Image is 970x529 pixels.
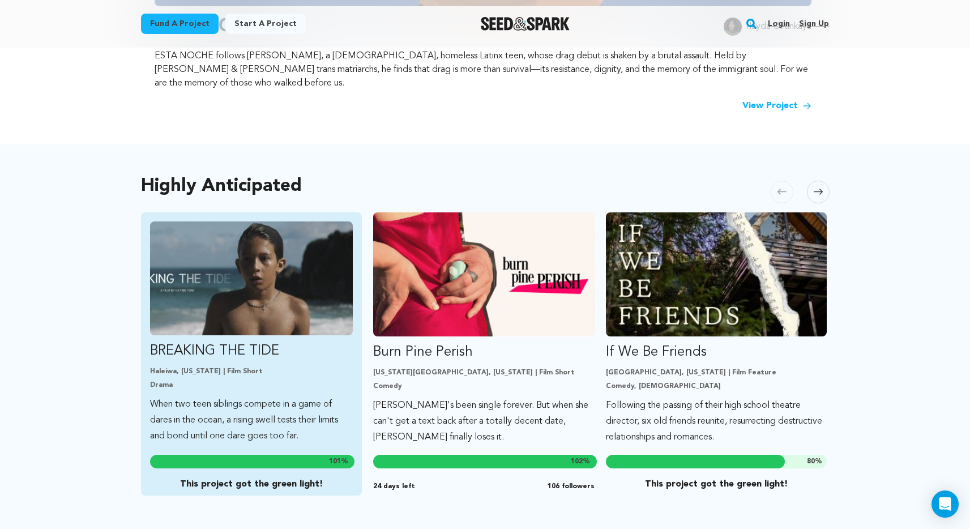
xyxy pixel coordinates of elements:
[807,457,822,466] span: %
[373,382,595,391] p: Comedy
[150,381,353,390] p: Drama
[155,49,811,90] p: ESTA NOCHE follows [PERSON_NAME], a [DEMOGRAPHIC_DATA], homeless Latinx teen, whose drag debut is...
[931,490,959,518] div: Open Intercom Messenger
[373,398,595,445] p: [PERSON_NAME]'s been single forever. But when she can't get a text back after a totally decent da...
[329,457,348,466] span: %
[150,396,353,444] p: When two teen siblings compete in a game of dares in the ocean, a rising swell tests their limits...
[742,99,811,113] a: View Project
[606,398,827,445] p: Following the passing of their high school theatre director, six old friends reunite, resurrectin...
[329,458,341,465] span: 101
[481,17,570,31] a: Seed&Spark Homepage
[141,14,219,34] a: Fund a project
[225,14,306,34] a: Start a project
[373,368,595,377] p: [US_STATE][GEOGRAPHIC_DATA], [US_STATE] | Film Short
[606,477,827,491] p: This project got the green light!
[807,458,815,465] span: 80
[141,178,302,194] h2: Highly Anticipated
[373,482,415,491] span: 24 days left
[373,343,595,361] p: Burn Pine Perish
[571,458,583,465] span: 102
[481,17,570,31] img: Seed&Spark Logo Dark Mode
[548,482,595,491] span: 106 followers
[606,368,827,377] p: [GEOGRAPHIC_DATA], [US_STATE] | Film Feature
[150,367,353,376] p: Haleiwa, [US_STATE] | Film Short
[373,212,595,445] a: Fund Burn Pine Perish
[571,457,590,466] span: %
[150,477,353,491] p: This project got the green light!
[768,15,790,33] a: Login
[799,15,829,33] a: Sign up
[150,221,353,444] a: Fund BREAKING THE TIDE
[606,343,827,361] p: If We Be Friends
[606,212,827,445] a: Fund If We Be Friends
[150,342,353,360] p: BREAKING THE TIDE
[606,382,827,391] p: Comedy, [DEMOGRAPHIC_DATA]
